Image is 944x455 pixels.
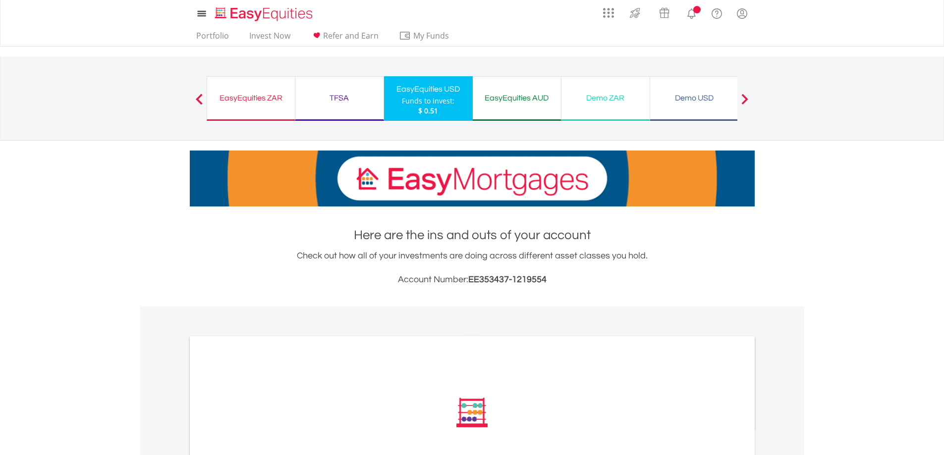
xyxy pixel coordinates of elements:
[190,151,755,206] img: EasyMortage Promotion Banner
[402,96,454,106] div: Funds to invest:
[603,7,614,18] img: grid-menu-icon.svg
[301,91,378,105] div: TFSA
[656,91,732,105] div: Demo USD
[390,82,467,96] div: EasyEquities USD
[650,2,679,21] a: Vouchers
[323,30,379,41] span: Refer and Earn
[679,2,704,22] a: Notifications
[189,99,209,108] button: Previous
[468,275,547,284] span: EE353437-1219554
[190,226,755,244] h1: Here are the ins and outs of your account
[192,31,233,46] a: Portfolio
[307,31,383,46] a: Refer and Earn
[213,91,289,105] div: EasyEquities ZAR
[190,249,755,287] div: Check out how all of your investments are doing across different asset classes you hold.
[418,106,438,115] span: $ 0.51
[190,273,755,287] h3: Account Number:
[245,31,294,46] a: Invest Now
[729,2,755,24] a: My Profile
[213,6,317,22] img: EasyEquities_Logo.png
[735,99,755,108] button: Next
[479,91,555,105] div: EasyEquities AUD
[567,91,644,105] div: Demo ZAR
[597,2,620,18] a: AppsGrid
[656,5,672,21] img: vouchers-v2.svg
[704,2,729,22] a: FAQ's and Support
[399,29,464,42] span: My Funds
[627,5,643,21] img: thrive-v2.svg
[211,2,317,22] a: Home page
